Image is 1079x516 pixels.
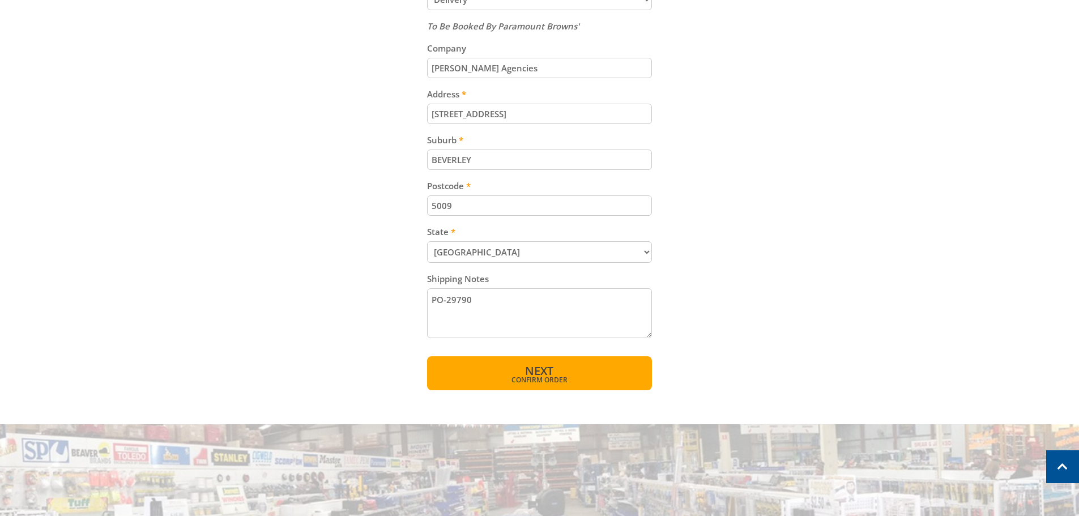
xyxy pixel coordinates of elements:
input: Please enter your postcode. [427,195,652,216]
label: Postcode [427,179,652,193]
label: Company [427,41,652,55]
input: Please enter your address. [427,104,652,124]
label: Address [427,87,652,101]
input: Please enter your suburb. [427,150,652,170]
span: Confirm order [451,377,628,383]
label: State [427,225,652,238]
label: Suburb [427,133,652,147]
span: Next [525,363,553,378]
em: To Be Booked By Paramount Browns' [427,20,579,32]
select: Please select your state. [427,241,652,263]
button: Next Confirm order [427,356,652,390]
label: Shipping Notes [427,272,652,285]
